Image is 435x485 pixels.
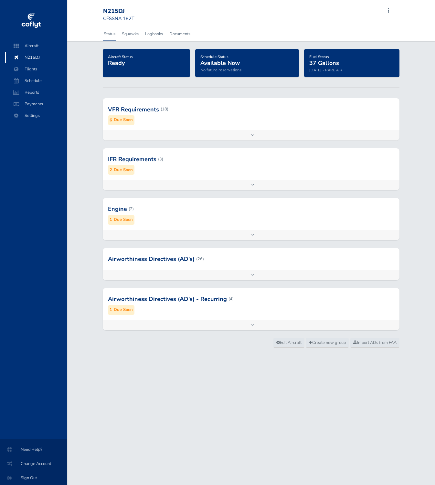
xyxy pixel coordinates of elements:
a: Documents [169,27,191,41]
small: Due Soon [114,117,133,123]
span: No future reservations [200,67,241,73]
span: Schedule [12,75,61,87]
a: Status [103,27,116,41]
span: Flights [12,63,61,75]
span: Settings [12,110,61,121]
small: Due Soon [114,306,133,313]
span: Edit Aircraft [276,340,302,346]
span: Reports [12,87,61,98]
span: N215DJ [12,52,61,63]
span: Schedule Status [200,54,228,59]
span: Sign Out [8,472,59,484]
a: Squawks [121,27,139,41]
span: Ready [108,59,125,67]
small: Due Soon [114,216,133,223]
span: Import ADs from FAA [353,340,397,346]
span: Change Account [8,458,59,470]
a: Create new group [306,338,349,348]
a: Schedule StatusAvailable Now [200,52,240,67]
span: Need Help? [8,444,59,455]
img: coflyt logo [20,11,42,31]
span: Fuel Status [309,54,329,59]
small: CESSNA 182T [103,15,134,22]
a: Import ADs from FAA [350,338,399,348]
div: N215DJ [103,8,150,15]
small: Due Soon [114,167,133,173]
span: Payments [12,98,61,110]
span: Create new group [309,340,346,346]
small: [DATE] - RARE AIR [309,67,342,73]
span: Available Now [200,59,240,67]
span: Aircraft Status [108,54,133,59]
span: Aircraft [12,40,61,52]
span: 37 Gallons [309,59,339,67]
a: Edit Aircraft [273,338,304,348]
a: Logbooks [144,27,164,41]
